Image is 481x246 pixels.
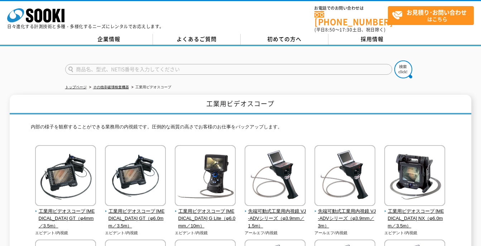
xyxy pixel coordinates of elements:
[241,34,328,45] a: 初めての方へ
[245,201,306,230] a: 先端可動式工業用内視鏡 VJ-ADVシリーズ（φ3.9mm／1.5m）
[384,145,445,208] img: 工業用ビデオスコープ IPLEX NX（φ6.0mm／3.5m）
[245,230,306,236] p: アールエフ/内視鏡
[175,145,236,208] img: 工業用ビデオスコープ IPLEX G Lite（φ6.0mm／10m）
[175,201,236,230] a: 工業用ビデオスコープ [MEDICAL_DATA] G Lite（φ6.0mm／10m）
[35,230,96,236] p: エビデント/内視鏡
[384,201,446,230] a: 工業用ビデオスコープ [MEDICAL_DATA] NX（φ6.0mm／3.5m）
[105,208,166,230] span: 工業用ビデオスコープ [MEDICAL_DATA] GT（φ6.0mm／3.5m）
[153,34,241,45] a: よくあるご質問
[93,85,129,89] a: その他非破壊検査機器
[384,230,446,236] p: エビデント/内視鏡
[65,85,87,89] a: トップページ
[31,123,450,134] p: 内部の様子を観察することができる業務用の内視鏡です。圧倒的な画質の高さでお客様のお仕事をバックアップします。
[245,208,306,230] span: 先端可動式工業用内視鏡 VJ-ADVシリーズ（φ3.9mm／1.5m）
[325,26,335,33] span: 8:50
[175,230,236,236] p: エビデント/内視鏡
[314,26,385,33] span: (平日 ～ 土日、祝日除く)
[65,64,392,75] input: 商品名、型式、NETIS番号を入力してください
[35,145,96,208] img: 工業用ビデオスコープ IPLEX GT（φ4mm／3.5m）
[314,6,388,10] span: お電話でのお問い合わせは
[130,84,171,91] li: 工業用ビデオスコープ
[105,230,166,236] p: エビデント/内視鏡
[105,201,166,230] a: 工業用ビデオスコープ [MEDICAL_DATA] GT（φ6.0mm／3.5m）
[328,34,416,45] a: 採用情報
[65,34,153,45] a: 企業情報
[407,8,467,16] strong: お見積り･お問い合わせ
[340,26,352,33] span: 17:30
[10,95,471,114] h1: 工業用ビデオスコープ
[245,145,306,208] img: 先端可動式工業用内視鏡 VJ-ADVシリーズ（φ3.9mm／1.5m）
[314,208,376,230] span: 先端可動式工業用内視鏡 VJ-ADVシリーズ（φ3.9mm／3m）
[105,145,166,208] img: 工業用ビデオスコープ IPLEX GT（φ6.0mm／3.5m）
[388,6,474,25] a: お見積り･お問い合わせはこちら
[7,24,164,29] p: 日々進化する計測技術と多種・多様化するニーズにレンタルでお応えします。
[267,35,302,43] span: 初めての方へ
[394,60,412,78] img: btn_search.png
[175,208,236,230] span: 工業用ビデオスコープ [MEDICAL_DATA] G Lite（φ6.0mm／10m）
[314,145,375,208] img: 先端可動式工業用内視鏡 VJ-ADVシリーズ（φ3.9mm／3m）
[35,201,96,230] a: 工業用ビデオスコープ [MEDICAL_DATA] GT（φ4mm／3.5m）
[314,201,376,230] a: 先端可動式工業用内視鏡 VJ-ADVシリーズ（φ3.9mm／3m）
[314,230,376,236] p: アールエフ/内視鏡
[314,11,388,26] a: [PHONE_NUMBER]
[35,208,96,230] span: 工業用ビデオスコープ [MEDICAL_DATA] GT（φ4mm／3.5m）
[384,208,446,230] span: 工業用ビデオスコープ [MEDICAL_DATA] NX（φ6.0mm／3.5m）
[392,6,473,24] span: はこちら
